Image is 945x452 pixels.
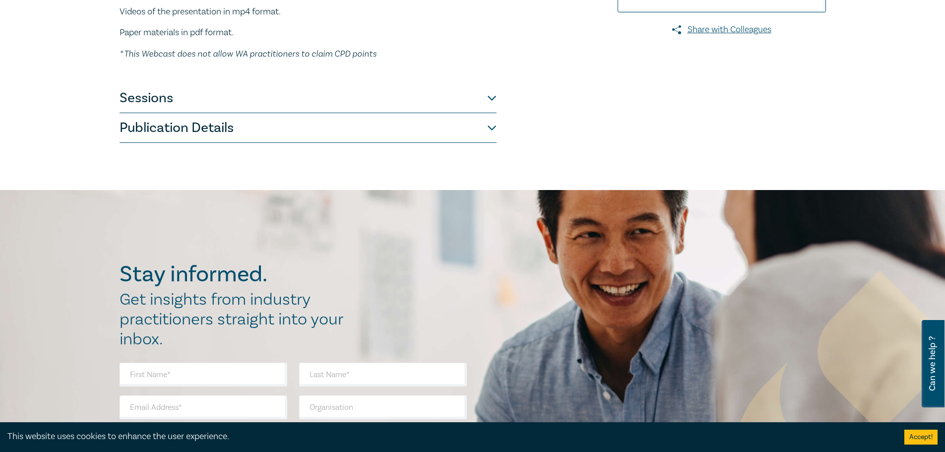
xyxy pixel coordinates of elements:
input: Organisation [299,395,467,419]
input: Email Address* [120,395,287,419]
input: First Name* [120,363,287,387]
button: Sessions [120,83,497,113]
em: * This Webcast does not allow WA practitioners to claim CPD points [120,48,377,59]
h2: Stay informed. [120,261,354,287]
button: Accept cookies [904,430,938,445]
button: Publication Details [120,113,497,143]
p: Paper materials in pdf format. [120,26,497,39]
p: Videos of the presentation in mp4 format. [120,5,497,18]
span: Can we help ? [928,326,937,401]
a: Share with Colleagues [618,23,826,36]
div: This website uses cookies to enhance the user experience. [7,430,889,443]
h2: Get insights from industry practitioners straight into your inbox. [120,290,354,349]
input: Last Name* [299,363,467,387]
